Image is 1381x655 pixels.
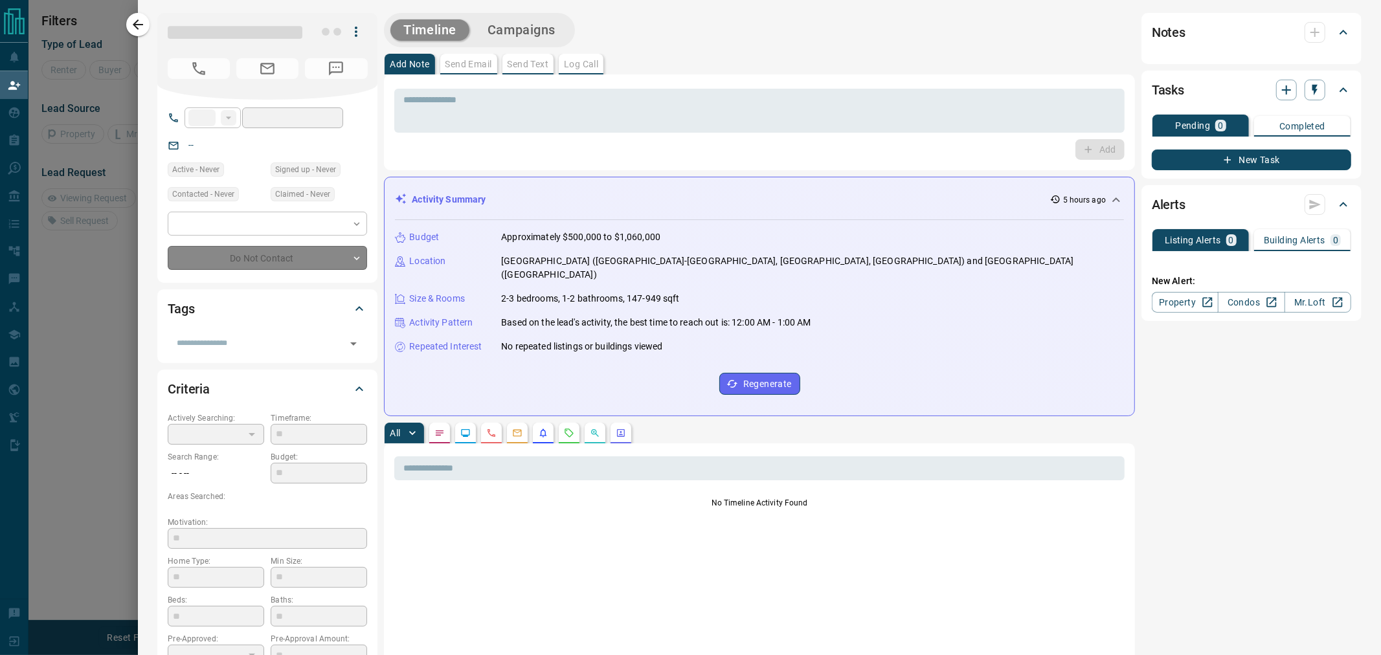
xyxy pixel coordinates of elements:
h2: Tags [168,298,194,319]
p: 0 [1218,121,1223,130]
a: -- [188,140,194,150]
p: Building Alerts [1264,236,1325,245]
p: Activity Summary [412,193,486,206]
div: Tags [168,293,367,324]
p: Timeframe: [271,412,367,424]
svg: Notes [434,428,445,438]
p: Size & Rooms [409,292,465,305]
p: Location [409,254,445,268]
p: Actively Searching: [168,412,264,424]
button: New Task [1152,150,1351,170]
span: No Number [168,58,230,79]
span: Signed up - Never [275,163,336,176]
h2: Notes [1152,22,1185,43]
svg: Requests [564,428,574,438]
p: Repeated Interest [409,340,482,353]
p: Beds: [168,594,264,606]
a: Property [1152,292,1218,313]
p: Budget [409,230,439,244]
div: Activity Summary5 hours ago [395,188,1124,212]
p: 5 hours ago [1063,194,1106,206]
svg: Listing Alerts [538,428,548,438]
p: Areas Searched: [168,491,367,502]
svg: Agent Actions [616,428,626,438]
svg: Calls [486,428,497,438]
p: Min Size: [271,555,367,567]
p: Baths: [271,594,367,606]
p: Search Range: [168,451,264,463]
button: Regenerate [719,373,800,395]
p: Pre-Approval Amount: [271,633,367,645]
p: [GEOGRAPHIC_DATA] ([GEOGRAPHIC_DATA]-[GEOGRAPHIC_DATA], [GEOGRAPHIC_DATA], [GEOGRAPHIC_DATA]) and... [501,254,1124,282]
p: No Timeline Activity Found [394,497,1125,509]
div: Do Not Contact [168,246,367,270]
p: Motivation: [168,516,367,528]
p: 2-3 bedrooms, 1-2 bathrooms, 147-949 sqft [501,292,679,305]
div: Alerts [1152,189,1351,220]
p: Pre-Approved: [168,633,264,645]
p: Budget: [271,451,367,463]
span: No Number [305,58,367,79]
a: Mr.Loft [1285,292,1351,313]
p: 0 [1333,236,1338,245]
p: Listing Alerts [1165,236,1221,245]
p: -- - -- [168,463,264,484]
p: Pending [1175,121,1210,130]
p: Approximately $500,000 to $1,060,000 [501,230,660,244]
h2: Criteria [168,379,210,399]
a: Condos [1218,292,1285,313]
h2: Alerts [1152,194,1185,215]
span: No Email [236,58,298,79]
p: All [390,428,400,438]
svg: Opportunities [590,428,600,438]
svg: Lead Browsing Activity [460,428,471,438]
button: Open [344,335,363,353]
button: Timeline [390,19,469,41]
p: Activity Pattern [409,316,473,329]
p: Based on the lead's activity, the best time to reach out is: 12:00 AM - 1:00 AM [501,316,811,329]
p: Completed [1279,122,1325,131]
p: Home Type: [168,555,264,567]
p: New Alert: [1152,274,1351,288]
span: Claimed - Never [275,188,330,201]
div: Criteria [168,373,367,405]
button: Campaigns [475,19,568,41]
p: No repeated listings or buildings viewed [501,340,662,353]
p: 0 [1229,236,1234,245]
div: Notes [1152,17,1351,48]
svg: Emails [512,428,522,438]
span: Active - Never [172,163,219,176]
p: Add Note [390,60,429,69]
span: Contacted - Never [172,188,234,201]
h2: Tasks [1152,80,1184,100]
div: Tasks [1152,74,1351,105]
